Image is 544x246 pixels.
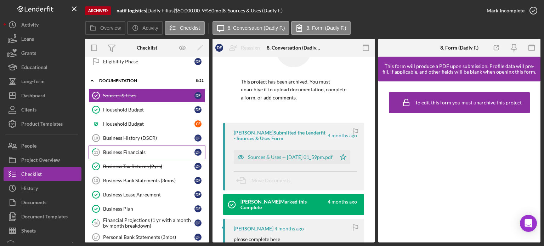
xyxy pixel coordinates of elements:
[94,221,98,225] tspan: 16
[251,177,290,183] span: Move Documents
[103,234,194,240] div: Personal Bank Statements (3mos)
[147,8,175,13] div: Dadly Filius |
[175,8,202,13] div: $50,000.00
[93,235,98,239] tspan: 17
[4,60,81,74] button: Educational
[89,202,205,216] a: Business PlanDF
[194,120,202,127] div: C F
[89,173,205,188] a: 13Business Bank Statements (3mos)DF
[4,195,81,210] button: Documents
[241,78,346,102] p: This project has been archived. You must unarchive it to upload documentation, complete a form, o...
[194,191,202,198] div: D F
[209,8,221,13] div: 60 mo
[4,139,81,153] button: People
[194,135,202,142] div: D F
[228,25,285,31] label: 8. Conversation (Dadly F.)
[382,63,537,75] div: This form will produce a PDF upon submission. Profile data will pre-fill, if applicable, and othe...
[4,32,81,46] button: Loans
[103,59,194,64] div: Eligibility Phase
[21,195,46,211] div: Documents
[202,8,209,13] div: 9 %
[274,226,304,231] time: 2025-05-05 17:53
[89,159,205,173] a: Business Tax Returns (2yrs)DF
[127,21,163,35] button: Activity
[194,58,202,65] div: D F
[234,130,327,141] div: [PERSON_NAME] Submitted the Lenderfit - Sources & Uses Form
[21,153,60,169] div: Project Overview
[142,25,158,31] label: Activity
[240,199,327,210] div: [PERSON_NAME] Marked this Complete
[21,167,42,183] div: Checklist
[291,21,351,35] button: 8. Form (Dadly F.)
[21,181,38,197] div: History
[4,74,81,88] button: Long-Term
[21,224,36,240] div: Sheets
[21,60,47,76] div: Educational
[117,7,146,13] b: natif logistics
[4,46,81,60] button: Grants
[4,117,81,131] button: Product Templates
[94,150,98,154] tspan: 11
[191,79,204,83] div: 8 / 21
[4,88,81,103] button: Dashboard
[93,136,98,140] tspan: 10
[103,93,194,98] div: Sources & Uses
[267,45,321,51] div: 8. Conversation (Dadly F.)
[4,181,81,195] button: History
[21,46,36,62] div: Grants
[103,121,194,127] div: Household Budget
[306,25,346,31] label: 8. Form (Dadly F.)
[89,230,205,244] a: 17Personal Bank Statements (3mos)DF
[93,178,98,183] tspan: 13
[21,74,45,90] div: Long-Term
[215,44,223,52] div: D F
[212,41,267,55] button: DFReassign
[85,21,125,35] button: Overview
[100,25,121,31] label: Overview
[415,100,522,105] div: To edit this form you must unarchive this project
[89,216,205,230] a: 16Financial Projections (1 yr with a month by month breakdown)DF
[89,131,205,145] a: 10Business History (DSCR)DF
[117,8,147,13] div: |
[89,55,205,69] a: Eligibility PhaseDF
[103,192,194,198] div: Business Lease Agreement
[89,88,205,103] a: Sources & UsesDF
[103,178,194,183] div: Business Bank Statements (3mos)
[165,21,205,35] button: Checklist
[194,234,202,241] div: D F
[4,18,81,32] button: Activity
[234,172,297,189] button: Move Documents
[440,45,478,51] div: 8. Form (Dadly F.)
[4,210,81,224] button: Document Templates
[21,32,34,48] div: Loans
[241,41,260,55] div: Reassign
[89,117,205,131] a: Household BudgetCF
[480,4,540,18] button: Mark Incomplete
[221,8,283,13] div: | 8. Sources & Uses (Dadly F.)
[4,153,81,167] button: Project Overview
[520,215,537,232] div: Open Intercom Messenger
[328,133,357,138] time: 2025-05-05 17:59
[194,177,202,184] div: D F
[21,117,63,133] div: Product Templates
[21,103,36,119] div: Clients
[234,150,350,164] button: Sources & Uses -- [DATE] 01_59pm.pdf
[328,199,357,210] time: 2025-05-05 17:59
[194,149,202,156] div: D F
[21,88,45,104] div: Dashboard
[4,167,81,181] a: Checklist
[4,224,81,238] button: Sheets
[89,145,205,159] a: 11Business FinancialsDF
[180,25,200,31] label: Checklist
[21,18,39,34] div: Activity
